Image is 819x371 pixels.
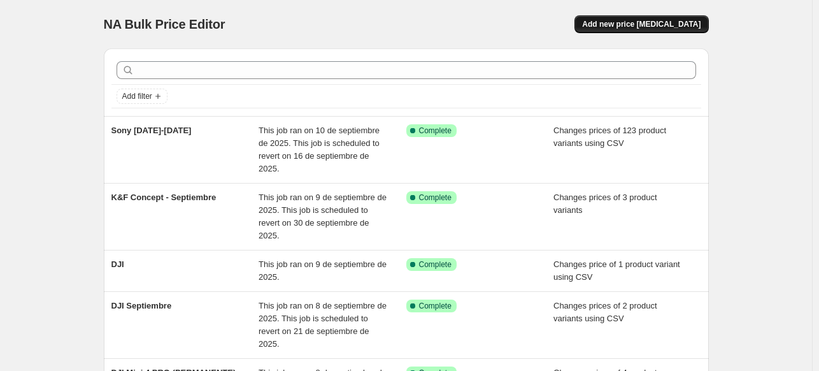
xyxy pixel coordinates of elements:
[111,259,124,269] span: DJI
[553,259,680,282] span: Changes price of 1 product variant using CSV
[259,193,387,240] span: This job ran on 9 de septiembre de 2025. This job is scheduled to revert on 30 de septiembre de 2...
[553,301,657,323] span: Changes prices of 2 product variants using CSV
[574,15,708,33] button: Add new price [MEDICAL_DATA]
[111,193,217,202] span: K&F Concept - Septiembre
[419,301,452,311] span: Complete
[259,301,387,349] span: This job ran on 8 de septiembre de 2025. This job is scheduled to revert on 21 de septiembre de 2...
[104,17,225,31] span: NA Bulk Price Editor
[122,91,152,101] span: Add filter
[259,259,387,282] span: This job ran on 9 de septiembre de 2025.
[419,259,452,270] span: Complete
[582,19,701,29] span: Add new price [MEDICAL_DATA]
[117,89,167,104] button: Add filter
[419,193,452,203] span: Complete
[553,126,666,148] span: Changes prices of 123 product variants using CSV
[111,301,172,310] span: DJI Septiembre
[111,126,192,135] span: Sony [DATE]-[DATE]
[553,193,657,215] span: Changes prices of 3 product variants
[259,126,380,173] span: This job ran on 10 de septiembre de 2025. This job is scheduled to revert on 16 de septiembre de ...
[419,126,452,136] span: Complete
